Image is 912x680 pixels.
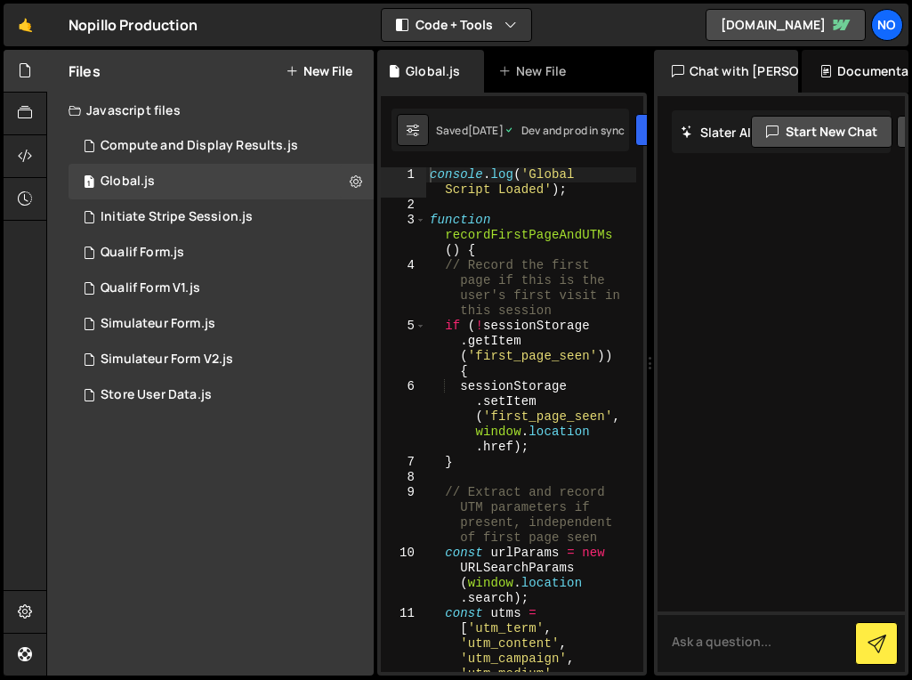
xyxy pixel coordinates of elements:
div: Documentation [802,50,908,93]
button: Code + Tools [382,9,531,41]
div: 8072/18519.js [69,199,374,235]
div: Saved [436,123,504,138]
h2: Slater AI [681,124,752,141]
a: No [871,9,903,41]
div: Qualif Form V1.js [101,280,200,296]
div: 7 [381,455,426,470]
div: 1 [381,167,426,198]
div: Global.js [101,174,155,190]
div: 8072/17720.js [69,342,374,377]
div: Simulateur Form.js [101,316,215,332]
div: 8072/18732.js [69,128,374,164]
div: 3 [381,213,426,258]
div: Dev and prod in sync [504,123,625,138]
div: 10 [381,546,426,606]
div: 8072/17751.js [69,164,374,199]
div: 8072/34048.js [69,271,374,306]
div: 8072/18527.js [69,377,374,413]
div: Global.js [406,62,460,80]
div: Chat with [PERSON_NAME] [654,50,799,93]
div: New File [498,62,573,80]
div: 6 [381,379,426,455]
div: Simulateur Form V2.js [101,352,233,368]
div: 9 [381,485,426,546]
div: Qualif Form.js [101,245,184,261]
div: Store User Data.js [101,387,212,403]
div: Initiate Stripe Session.js [101,209,253,225]
div: [DATE] [468,123,504,138]
div: 8072/16343.js [69,306,374,342]
a: [DOMAIN_NAME] [706,9,866,41]
span: 1 [84,176,94,190]
div: 2 [381,198,426,213]
div: Compute and Display Results.js [101,138,298,154]
div: 8072/16345.js [69,235,374,271]
div: Javascript files [47,93,374,128]
button: Start new chat [751,116,892,148]
div: Nopillo Production [69,14,198,36]
div: 5 [381,319,426,379]
div: 4 [381,258,426,319]
a: 🤙 [4,4,47,46]
button: Save [635,114,722,146]
div: 8 [381,470,426,485]
button: New File [286,64,352,78]
h2: Files [69,61,101,81]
